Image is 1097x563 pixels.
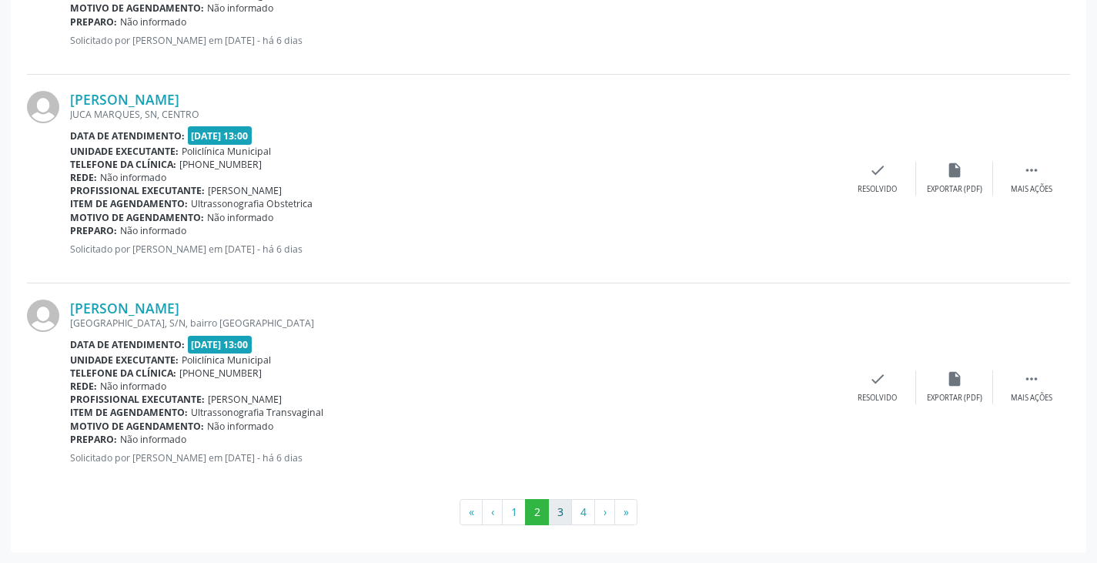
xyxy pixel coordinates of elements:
[594,499,615,525] button: Go to next page
[100,380,166,393] span: Não informado
[70,380,97,393] b: Rede:
[70,211,204,224] b: Motivo de agendamento:
[869,370,886,387] i: check
[191,197,313,210] span: Ultrassonografia Obstetrica
[946,162,963,179] i: insert_drive_file
[858,184,897,195] div: Resolvido
[70,300,179,317] a: [PERSON_NAME]
[188,126,253,144] span: [DATE] 13:00
[858,393,897,404] div: Resolvido
[179,367,262,380] span: [PHONE_NUMBER]
[70,354,179,367] b: Unidade executante:
[482,499,503,525] button: Go to previous page
[927,393,982,404] div: Exportar (PDF)
[70,367,176,380] b: Telefone da clínica:
[70,108,839,121] div: JUCA MARQUES, SN, CENTRO
[70,15,117,28] b: Preparo:
[70,243,839,256] p: Solicitado por [PERSON_NAME] em [DATE] - há 6 dias
[927,184,982,195] div: Exportar (PDF)
[70,34,839,47] p: Solicitado por [PERSON_NAME] em [DATE] - há 6 dias
[525,499,549,525] button: Go to page 2
[70,393,205,406] b: Profissional executante:
[207,2,273,15] span: Não informado
[70,197,188,210] b: Item de agendamento:
[1011,184,1052,195] div: Mais ações
[1023,162,1040,179] i: 
[120,15,186,28] span: Não informado
[100,171,166,184] span: Não informado
[70,171,97,184] b: Rede:
[191,406,323,419] span: Ultrassonografia Transvaginal
[70,184,205,197] b: Profissional executante:
[207,420,273,433] span: Não informado
[70,158,176,171] b: Telefone da clínica:
[70,451,839,464] p: Solicitado por [PERSON_NAME] em [DATE] - há 6 dias
[70,224,117,237] b: Preparo:
[70,91,179,108] a: [PERSON_NAME]
[70,406,188,419] b: Item de agendamento:
[120,224,186,237] span: Não informado
[208,393,282,406] span: [PERSON_NAME]
[70,2,204,15] b: Motivo de agendamento:
[70,317,839,330] div: [GEOGRAPHIC_DATA], S/N, bairro [GEOGRAPHIC_DATA]
[1023,370,1040,387] i: 
[502,499,526,525] button: Go to page 1
[946,370,963,387] i: insert_drive_file
[179,158,262,171] span: [PHONE_NUMBER]
[70,145,179,158] b: Unidade executante:
[571,499,595,525] button: Go to page 4
[182,145,271,158] span: Policlínica Municipal
[27,300,59,332] img: img
[70,129,185,142] b: Data de atendimento:
[182,354,271,367] span: Policlínica Municipal
[70,420,204,433] b: Motivo de agendamento:
[1011,393,1052,404] div: Mais ações
[548,499,572,525] button: Go to page 3
[614,499,637,525] button: Go to last page
[70,338,185,351] b: Data de atendimento:
[27,91,59,123] img: img
[869,162,886,179] i: check
[207,211,273,224] span: Não informado
[208,184,282,197] span: [PERSON_NAME]
[27,499,1070,525] ul: Pagination
[120,433,186,446] span: Não informado
[70,433,117,446] b: Preparo:
[460,499,483,525] button: Go to first page
[188,336,253,354] span: [DATE] 13:00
